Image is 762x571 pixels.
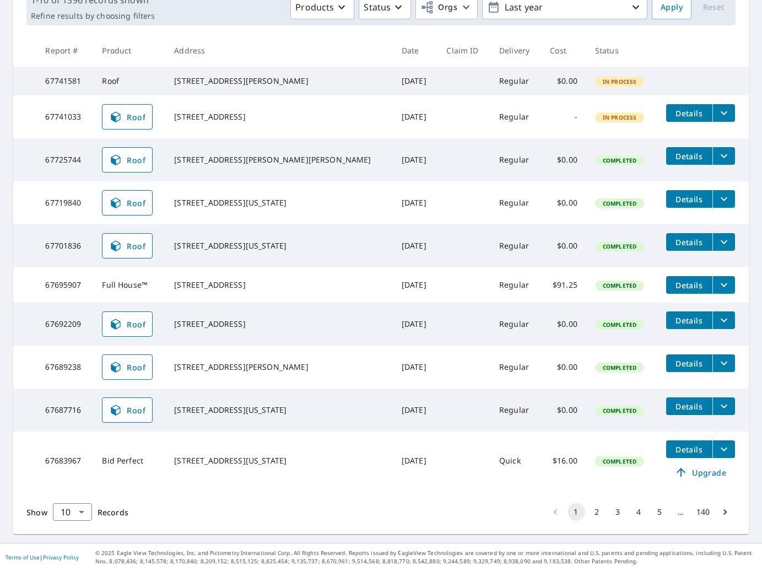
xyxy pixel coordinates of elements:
[568,503,585,521] button: page 1
[102,233,153,258] a: Roof
[26,507,47,518] span: Show
[712,104,735,122] button: filesDropdownBtn-67741033
[36,181,93,224] td: 67719840
[490,34,541,67] th: Delivery
[36,267,93,303] td: 67695907
[651,503,669,521] button: Go to page 5
[109,196,145,209] span: Roof
[95,549,756,565] p: © 2025 Eagle View Technologies, Inc. and Pictometry International Corp. All Rights Reserved. Repo...
[393,389,437,432] td: [DATE]
[541,346,586,389] td: $0.00
[174,319,384,330] div: [STREET_ADDRESS]
[490,67,541,95] td: Regular
[596,200,643,207] span: Completed
[586,34,657,67] th: Status
[364,1,391,14] p: Status
[596,243,643,250] span: Completed
[545,503,736,521] nav: pagination navigation
[174,362,384,373] div: [STREET_ADDRESS][PERSON_NAME]
[712,190,735,208] button: filesDropdownBtn-67719840
[109,239,145,252] span: Roof
[596,114,644,121] span: In Process
[490,432,541,490] td: Quick
[666,147,712,165] button: detailsBtn-67725744
[174,154,384,165] div: [STREET_ADDRESS][PERSON_NAME][PERSON_NAME]
[673,237,706,247] span: Details
[541,267,586,303] td: $91.25
[661,1,683,14] span: Apply
[712,397,735,415] button: filesDropdownBtn-67687716
[174,279,384,290] div: [STREET_ADDRESS]
[393,432,437,490] td: [DATE]
[666,233,712,251] button: detailsBtn-67701836
[672,507,690,518] div: …
[673,358,706,369] span: Details
[541,389,586,432] td: $0.00
[36,346,93,389] td: 67689238
[393,95,437,138] td: [DATE]
[673,151,706,161] span: Details
[109,153,145,166] span: Roof
[490,181,541,224] td: Regular
[596,321,643,328] span: Completed
[36,67,93,95] td: 67741581
[666,276,712,294] button: detailsBtn-67695907
[393,181,437,224] td: [DATE]
[93,34,165,67] th: Product
[588,503,606,521] button: Go to page 2
[393,138,437,181] td: [DATE]
[93,67,165,95] td: Roof
[712,311,735,329] button: filesDropdownBtn-67692209
[93,267,165,303] td: Full House™
[109,403,145,417] span: Roof
[596,78,644,85] span: In Process
[490,346,541,389] td: Regular
[174,76,384,87] div: [STREET_ADDRESS][PERSON_NAME]
[174,197,384,208] div: [STREET_ADDRESS][US_STATE]
[666,354,712,372] button: detailsBtn-67689238
[36,432,93,490] td: 67683967
[6,554,79,561] p: |
[693,503,713,521] button: Go to page 140
[102,147,153,173] a: Roof
[36,34,93,67] th: Report #
[36,138,93,181] td: 67725744
[36,95,93,138] td: 67741033
[712,440,735,458] button: filesDropdownBtn-67683967
[541,67,586,95] td: $0.00
[437,34,490,67] th: Claim ID
[53,503,92,521] div: Show 10 records
[98,507,128,518] span: Records
[712,276,735,294] button: filesDropdownBtn-67695907
[673,280,706,290] span: Details
[666,104,712,122] button: detailsBtn-67741033
[93,432,165,490] td: Bid Perfect
[712,233,735,251] button: filesDropdownBtn-67701836
[109,110,145,123] span: Roof
[490,303,541,346] td: Regular
[174,405,384,416] div: [STREET_ADDRESS][US_STATE]
[36,389,93,432] td: 67687716
[393,34,437,67] th: Date
[596,157,643,164] span: Completed
[666,311,712,329] button: detailsBtn-67692209
[541,34,586,67] th: Cost
[393,67,437,95] td: [DATE]
[174,455,384,466] div: [STREET_ADDRESS][US_STATE]
[541,181,586,224] td: $0.00
[712,147,735,165] button: filesDropdownBtn-67725744
[102,190,153,216] a: Roof
[666,464,735,481] a: Upgrade
[673,444,706,455] span: Details
[596,407,643,414] span: Completed
[174,111,384,122] div: [STREET_ADDRESS]
[174,240,384,251] div: [STREET_ADDRESS][US_STATE]
[490,95,541,138] td: Regular
[6,553,40,561] a: Terms of Use
[541,224,586,267] td: $0.00
[490,138,541,181] td: Regular
[673,315,706,326] span: Details
[53,497,92,527] div: 10
[490,267,541,303] td: Regular
[673,108,706,118] span: Details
